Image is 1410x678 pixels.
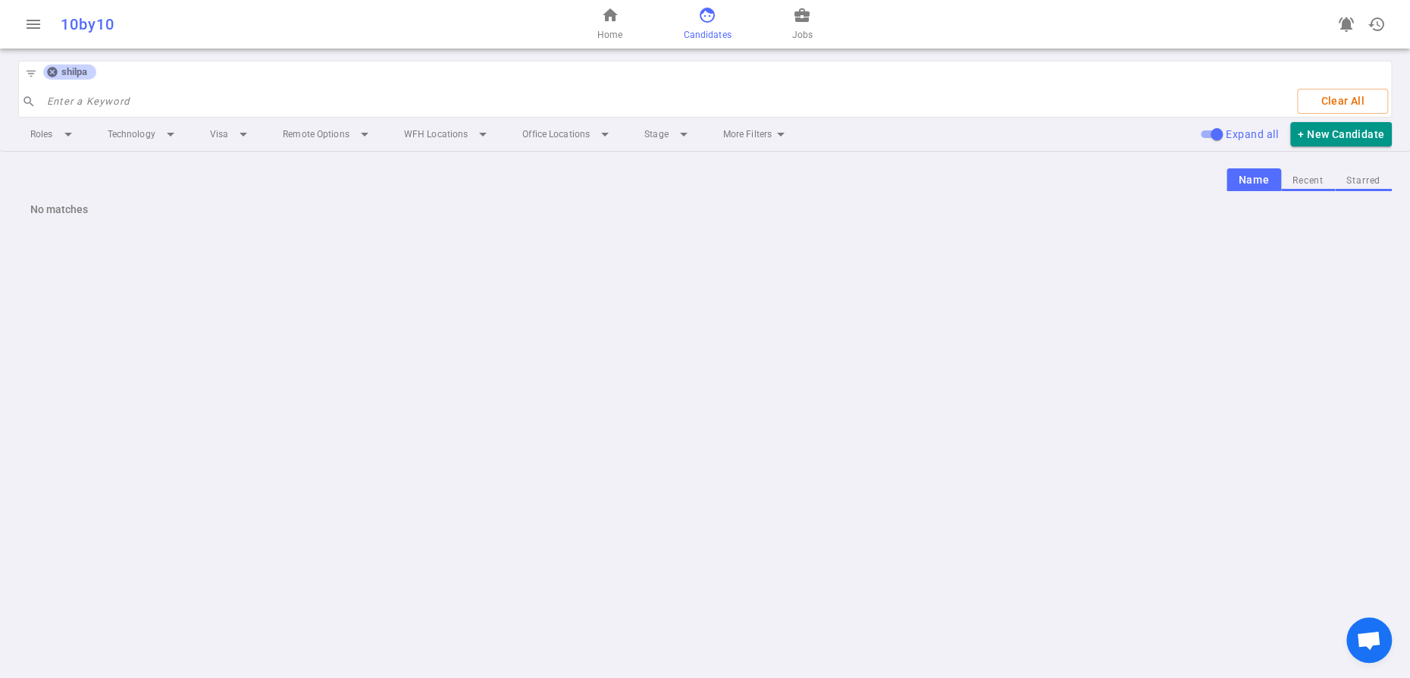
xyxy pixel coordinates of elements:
a: Candidates [683,6,731,42]
span: menu [24,15,42,33]
span: history [1368,15,1386,33]
button: Open history [1361,9,1392,39]
li: Technology [96,121,192,148]
span: filter_list [25,67,37,80]
button: Clear All [1297,89,1388,114]
li: More Filters [711,121,802,148]
li: Visa [198,121,265,148]
span: shilpa [55,66,93,78]
a: Jobs [792,6,813,42]
a: Go to see announcements [1331,9,1361,39]
li: WFH Locations [392,121,504,148]
button: Name [1227,168,1280,192]
span: face [698,6,716,24]
button: Starred [1335,171,1392,191]
li: Stage [632,121,705,148]
li: Office Locations [510,121,626,148]
span: home [601,6,619,24]
li: Remote Options [271,121,386,148]
button: Recent [1281,171,1335,191]
span: Home [597,27,622,42]
button: + New Candidate [1290,122,1392,147]
span: Jobs [792,27,813,42]
li: Roles [18,121,89,148]
span: business_center [793,6,811,24]
a: Home [597,6,622,42]
button: Open menu [18,9,49,39]
span: Candidates [683,27,731,42]
span: notifications_active [1337,15,1355,33]
div: 10by10 [61,15,464,33]
span: Expand all [1226,128,1278,140]
div: Open chat [1346,617,1392,663]
span: search [22,95,36,108]
div: No matches [18,191,1392,228]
